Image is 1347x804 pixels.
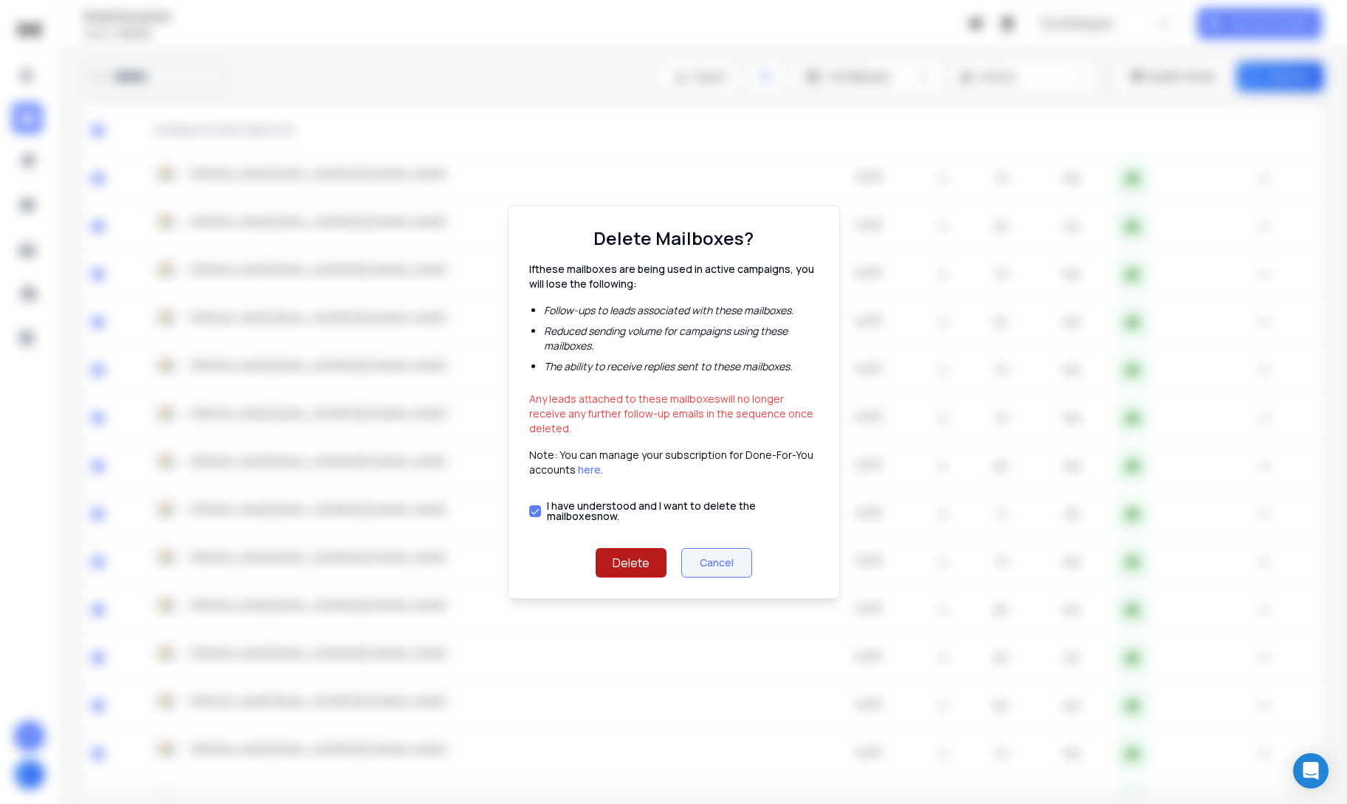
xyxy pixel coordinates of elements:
button: Delete [596,548,666,578]
li: Follow-ups to leads associated with these mailboxes . [544,303,819,318]
h1: Delete Mailboxes? [593,226,754,250]
button: Cancel [681,548,752,578]
div: Open Intercom Messenger [1293,753,1329,789]
p: Note: You can manage your subscription for Done-For-You accounts . [529,448,819,477]
a: here [578,462,601,477]
li: Reduced sending volume for campaigns using these mailboxes . [544,324,819,353]
label: I have understood and I want to delete the mailbox es now. [547,501,819,521]
p: Any leads attached to these mailboxes will no longer receive any further follow-up emails in the ... [529,386,819,436]
li: The ability to receive replies sent to these mailboxes . [544,359,819,374]
p: If these mailboxes are being used in active campaigns, you will lose the following: [529,262,819,291]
